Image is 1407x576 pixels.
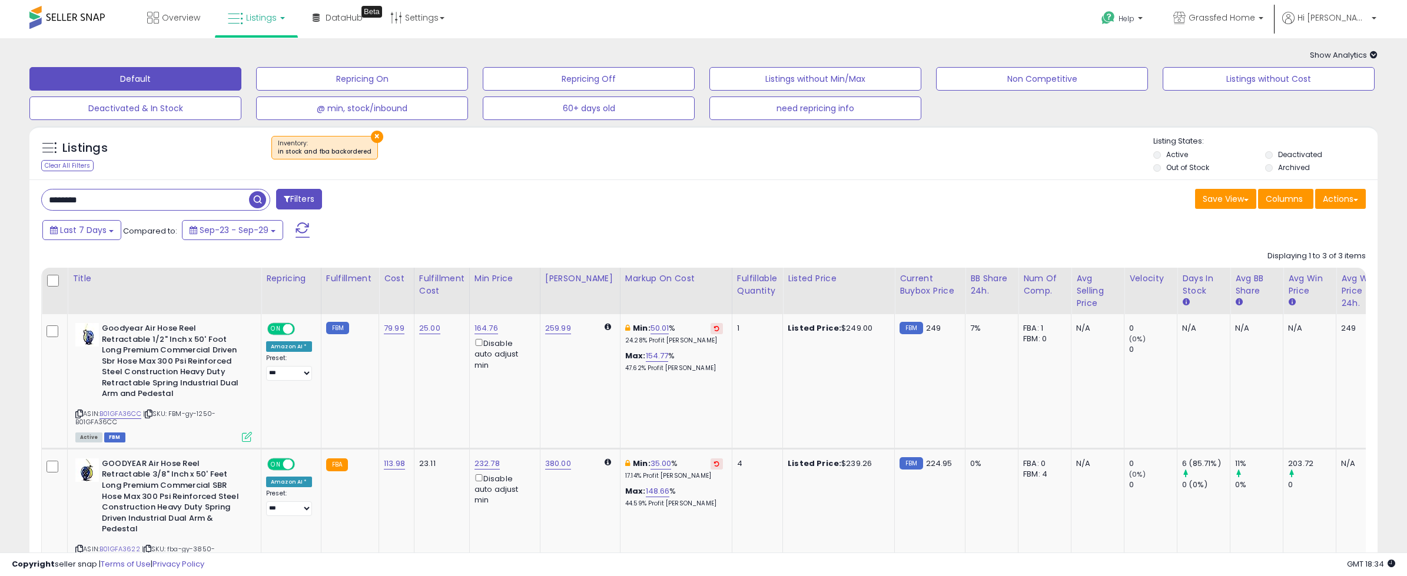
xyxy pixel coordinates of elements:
b: GOODYEAR Air Hose Reel Retractable 3/8" Inch x 50' Feet Long Premium Commercial SBR Hose Max 300 ... [102,458,245,538]
small: FBM [326,322,349,334]
span: OFF [293,324,312,334]
div: Cost [384,272,409,285]
a: Privacy Policy [152,558,204,570]
span: | SKU: fba-gy-3850-B01GFA3622 [75,544,215,562]
div: 0 [1129,344,1177,355]
p: 47.62% Profit [PERSON_NAME] [625,364,723,372]
img: 41mth7aaO1L._SL40_.jpg [75,323,99,347]
div: % [625,351,723,372]
button: Repricing On [256,67,468,91]
div: in stock and fba backordered [278,148,371,156]
b: Min: [633,458,651,469]
label: Archived [1278,162,1310,172]
button: Listings without Min/Max [709,67,921,91]
a: 35.00 [651,458,672,470]
div: % [625,323,723,345]
div: Avg BB Share [1235,272,1278,297]
div: % [625,458,723,480]
a: B01GFA3622 [99,544,140,554]
a: 154.77 [646,350,669,362]
div: Fulfillment [326,272,374,285]
div: Min Price [474,272,535,285]
small: Avg Win Price. [1288,297,1295,308]
p: 24.28% Profit [PERSON_NAME] [625,337,723,345]
a: 113.98 [384,458,405,470]
div: 6 (85.71%) [1182,458,1230,469]
div: FBM: 4 [1023,469,1062,480]
div: Amazon AI * [266,341,312,352]
i: Get Help [1101,11,1116,25]
span: 224.95 [926,458,953,469]
button: × [371,131,383,143]
button: Listings without Cost [1163,67,1375,91]
span: Sep-23 - Sep-29 [200,224,268,236]
a: 164.76 [474,322,498,334]
a: 79.99 [384,322,404,334]
button: Non Competitive [936,67,1148,91]
b: Goodyear Air Hose Reel Retractable 1/2" Inch x 50' Foot Long Premium Commercial Driven Sbr Hose M... [102,323,245,402]
div: 1 [737,323,774,334]
a: 232.78 [474,458,500,470]
p: Listing States: [1153,136,1378,147]
div: Num of Comp. [1023,272,1066,297]
button: 60+ days old [483,96,695,120]
small: Avg BB Share. [1235,297,1242,308]
div: 0 [1129,323,1177,334]
div: Tooltip anchor [361,6,382,18]
span: Columns [1266,193,1303,205]
div: Velocity [1129,272,1172,285]
div: FBA: 1 [1023,323,1062,334]
div: $249.00 [788,323,885,334]
div: Disable auto adjust min [474,472,531,506]
a: 50.01 [651,322,669,334]
span: Last 7 Days [60,224,107,236]
button: need repricing info [709,96,921,120]
div: Displaying 1 to 3 of 3 items [1267,251,1366,262]
div: N/A [1182,323,1221,334]
small: Days In Stock. [1182,297,1189,308]
div: Preset: [266,490,312,516]
div: 0% [1235,480,1283,490]
div: Avg Win Price [1288,272,1331,297]
div: N/A [1076,458,1115,469]
div: Clear All Filters [41,160,94,171]
div: seller snap | | [12,559,204,570]
p: 17.14% Profit [PERSON_NAME] [625,472,723,480]
div: 0 (0%) [1182,480,1230,490]
div: N/A [1076,323,1115,334]
label: Deactivated [1278,149,1322,159]
div: FBM: 0 [1023,334,1062,344]
button: Last 7 Days [42,220,121,240]
button: Deactivated & In Stock [29,96,241,120]
span: Grassfed Home [1189,12,1255,24]
span: | SKU: FBM-gy-1250-B01GFA36CC [75,409,215,427]
button: Columns [1258,189,1313,209]
a: 259.99 [545,322,571,334]
div: Avg Selling Price [1076,272,1119,309]
label: Out of Stock [1166,162,1209,172]
div: Days In Stock [1182,272,1225,297]
th: The percentage added to the cost of goods (COGS) that forms the calculator for Min & Max prices. [620,268,732,314]
p: 44.59% Profit [PERSON_NAME] [625,500,723,508]
small: (0%) [1129,334,1146,344]
div: Disable auto adjust min [474,337,531,371]
div: Fulfillable Quantity [737,272,778,297]
div: Preset: [266,354,312,381]
span: FBM [104,432,125,442]
div: 249 [1341,323,1380,334]
div: N/A [1235,323,1274,334]
div: 7% [970,323,1009,334]
span: 249 [926,322,941,334]
span: 2025-10-7 18:34 GMT [1347,558,1395,570]
div: ASIN: [75,323,252,441]
div: $239.26 [788,458,885,469]
small: (0%) [1129,470,1146,479]
small: FBM [900,322,922,334]
div: N/A [1288,323,1327,334]
strong: Copyright [12,558,55,570]
div: % [625,486,723,508]
span: Help [1119,14,1134,24]
b: Min: [633,322,651,334]
div: FBA: 0 [1023,458,1062,469]
button: Actions [1315,189,1366,209]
